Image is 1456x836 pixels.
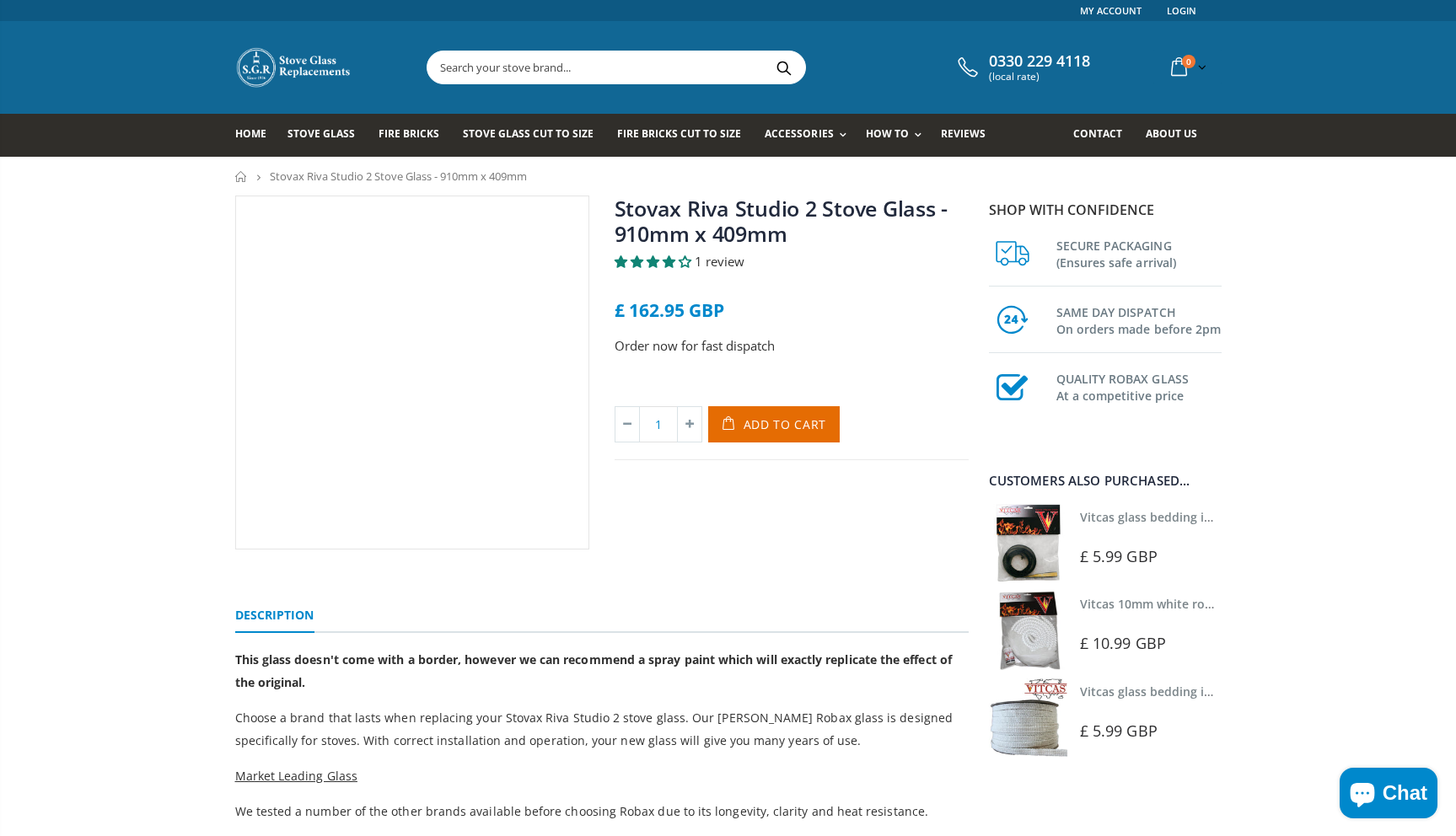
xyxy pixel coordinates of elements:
[427,51,994,83] input: Search your stove brand...
[1146,126,1197,141] span: About us
[287,114,368,157] a: Stove Glass
[989,52,1090,71] span: 0330 229 4118
[708,406,841,442] button: Add to Cart
[989,504,1067,582] img: Vitcas stove glass bedding in tape
[1080,633,1166,653] span: £ 10.99 GBP
[379,114,452,157] a: Fire Bricks
[617,126,741,141] span: Fire Bricks Cut To Size
[1056,367,1222,405] h3: QUALITY ROBAX GLASS At a competitive price
[1080,596,1410,612] a: Vitcas 10mm white rope kit - includes rope seal and glue!
[235,114,279,157] a: Home
[615,298,724,322] span: £ 162.95 GBP
[1080,721,1158,741] span: £ 5.99 GBP
[765,126,833,141] span: Accessories
[235,126,266,141] span: Home
[989,200,1222,220] p: Shop with confidence
[235,710,953,748] span: Choose a brand that lasts when replacing your Stovax Riva Studio 2 stove glass. Our [PERSON_NAME]...
[1146,114,1210,157] a: About us
[617,114,754,157] a: Fire Bricks Cut To Size
[615,194,948,248] a: Stovax Riva Studio 2 Stove Glass - 910mm x 409mm
[1182,55,1195,68] span: 0
[989,591,1067,669] img: Vitcas white rope, glue and gloves kit 10mm
[287,126,355,141] span: Stove Glass
[744,416,827,432] span: Add to Cart
[989,678,1067,757] img: Vitcas stove glass bedding in tape
[1056,234,1222,271] h3: SECURE PACKAGING (Ensures safe arrival)
[695,253,744,270] span: 1 review
[765,114,854,157] a: Accessories
[379,126,439,141] span: Fire Bricks
[235,803,928,819] span: We tested a number of the other brands available before choosing Robax due to its longevity, clar...
[1080,509,1394,525] a: Vitcas glass bedding in tape - 2mm x 10mm x 2 meters
[989,474,1222,487] div: Customers also purchased...
[235,768,357,784] span: Market Leading Glass
[1073,114,1135,157] a: Contact
[235,599,314,633] a: Description
[270,169,527,184] span: Stovax Riva Studio 2 Stove Glass - 910mm x 409mm
[941,126,986,141] span: Reviews
[866,126,909,141] span: How To
[1073,126,1122,141] span: Contact
[941,114,998,157] a: Reviews
[1080,683,1438,699] a: Vitcas glass bedding in tape - 2mm x 15mm x 2 meters (White)
[463,114,606,157] a: Stove Glass Cut To Size
[235,46,353,88] img: Stove Glass Replacement
[235,171,248,182] a: Home
[1056,301,1222,338] h3: SAME DAY DISPATCH On orders made before 2pm
[1080,546,1158,566] span: £ 5.99 GBP
[866,114,930,157] a: How To
[1335,768,1443,823] inbox-online-store-chat: Shopify online store chat
[463,126,594,141] span: Stove Glass Cut To Size
[615,336,969,356] p: Order now for fast dispatch
[235,651,952,690] strong: This glass doesn't come with a border, however we can recommend a spray paint which will exactly ...
[989,71,1090,83] span: (local rate)
[954,52,1090,83] a: 0330 229 4118 (local rate)
[615,253,695,270] span: 4.00 stars
[1164,51,1210,83] a: 0
[766,51,803,83] button: Search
